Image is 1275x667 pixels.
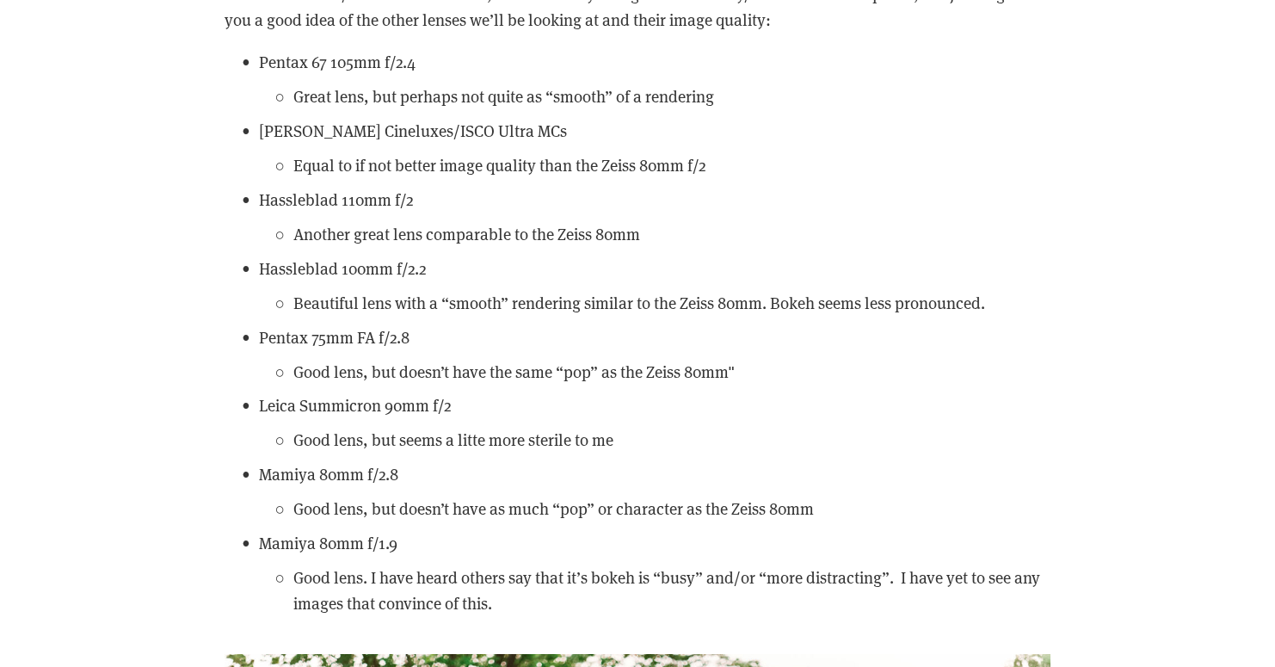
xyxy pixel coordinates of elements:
[259,461,1050,487] p: Mamiya 80mm f/2.8
[293,359,1050,385] p: Good lens, but doesn’t have the same “pop” as the Zeiss 80mm"
[293,290,1050,316] p: Beautiful lens with a “smooth” rendering similar to the Zeiss 80mm. Bokeh seems less pronounced.
[293,427,1050,453] p: Good lens, but seems a litte more sterile to me
[259,392,1050,418] p: Leica Summicron 90mm f/2
[293,496,1050,522] p: Good lens, but doesn’t have as much “pop” or character as the Zeiss 80mm
[259,530,1050,556] p: Mamiya 80mm f/1.9
[293,565,1050,617] p: Good lens. I have heard others say that it’s bokeh is “busy” and/or “more distracting”. I have ye...
[259,324,1050,350] p: Pentax 75mm FA f/2.8
[259,187,1050,213] p: Hassleblad 110mm f/2
[259,118,1050,144] p: [PERSON_NAME] Cineluxes/ISCO Ultra MCs
[259,256,1050,281] p: Hassleblad 100mm f/2.2
[259,49,1050,75] p: Pentax 67 105mm f/2.4
[293,83,1050,109] p: Great lens, but perhaps not quite as “smooth” of a rendering
[293,221,1050,247] p: Another great lens comparable to the Zeiss 80mm
[293,152,1050,178] p: Equal to if not better image quality than the Zeiss 80mm f/2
